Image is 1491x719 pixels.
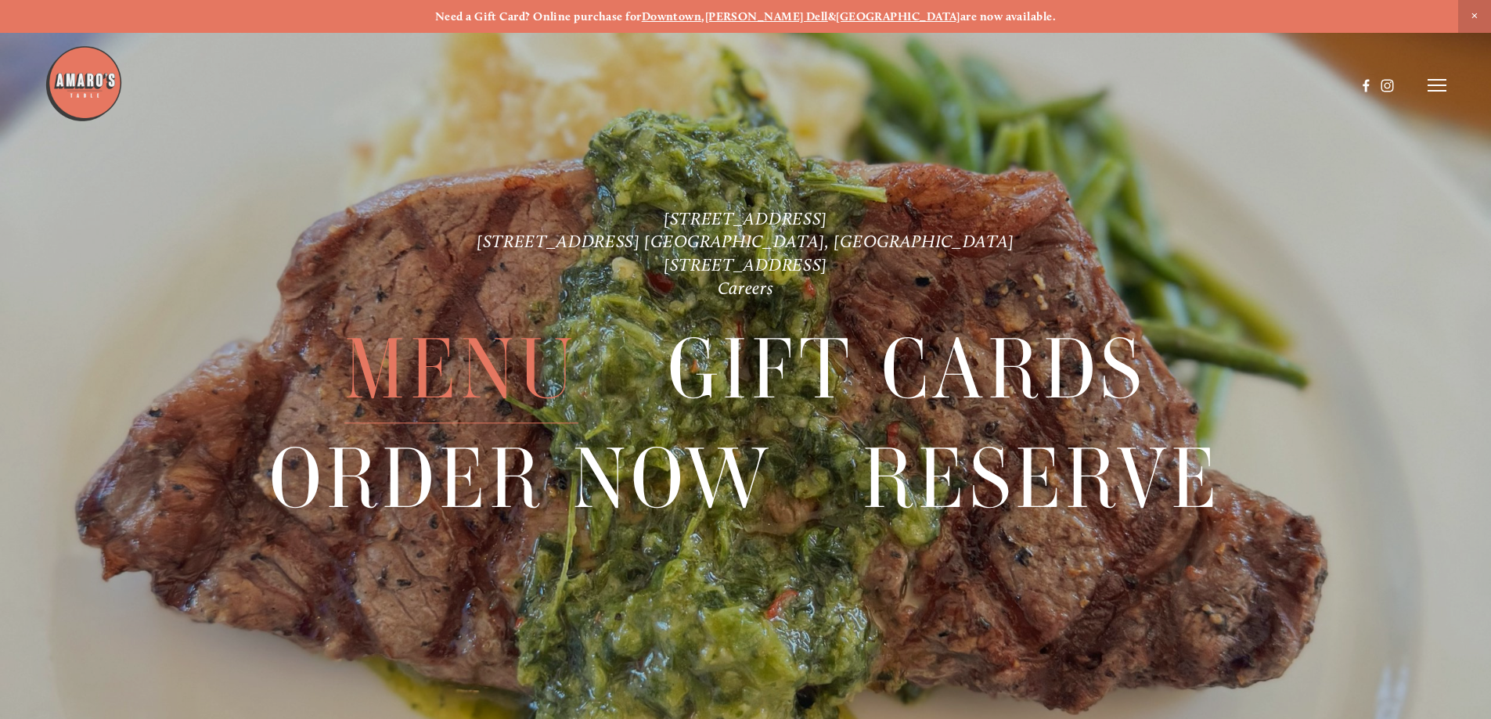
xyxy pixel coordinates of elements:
[477,231,1014,252] a: [STREET_ADDRESS] [GEOGRAPHIC_DATA], [GEOGRAPHIC_DATA]
[828,9,836,23] strong: &
[863,425,1222,532] a: Reserve
[45,45,123,123] img: Amaro's Table
[718,278,774,299] a: Careers
[435,9,642,23] strong: Need a Gift Card? Online purchase for
[836,9,960,23] a: [GEOGRAPHIC_DATA]
[269,425,773,533] span: Order Now
[344,316,578,423] a: Menu
[344,316,578,424] span: Menu
[664,254,827,275] a: [STREET_ADDRESS]
[701,9,704,23] strong: ,
[668,316,1147,423] a: Gift Cards
[664,208,827,229] a: [STREET_ADDRESS]
[642,9,702,23] a: Downtown
[863,425,1222,533] span: Reserve
[668,316,1147,424] span: Gift Cards
[269,425,773,532] a: Order Now
[705,9,828,23] a: [PERSON_NAME] Dell
[960,9,1056,23] strong: are now available.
